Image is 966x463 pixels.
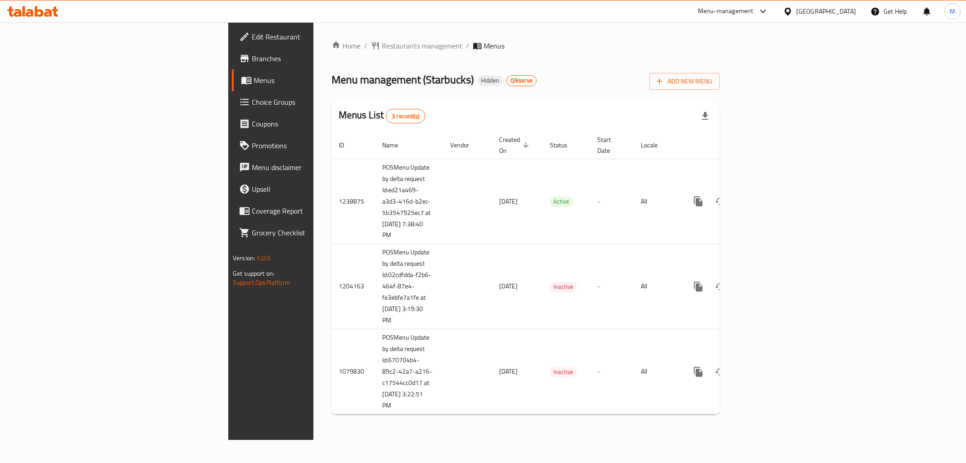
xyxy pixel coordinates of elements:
[649,73,720,90] button: Add New Menu
[332,40,720,51] nav: breadcrumb
[634,329,680,414] td: All
[375,329,443,414] td: POSMenu Update by delta request Id:670704b4-89c2-42a7-a216-c17544cc0d17 at [DATE] 3:22:51 PM
[254,75,382,86] span: Menus
[590,159,634,244] td: -
[698,6,754,17] div: Menu-management
[550,282,577,292] span: Inactive
[339,108,425,123] h2: Menus List
[687,361,709,383] button: more
[641,140,669,151] span: Locale
[950,6,955,16] span: M
[550,367,577,377] span: Inactive
[382,140,410,151] span: Name
[590,329,634,414] td: -
[634,159,680,244] td: All
[252,140,382,151] span: Promotions
[332,132,782,415] table: enhanced table
[709,361,731,383] button: Change Status
[680,132,782,159] th: Actions
[466,40,469,51] li: /
[256,252,270,264] span: 1.0.0
[232,48,389,69] a: Branches
[252,53,382,64] span: Branches
[597,134,623,156] span: Start Date
[687,190,709,212] button: more
[796,6,856,16] div: [GEOGRAPHIC_DATA]
[252,118,382,129] span: Coupons
[386,109,425,123] div: Total records count
[252,31,382,42] span: Edit Restaurant
[477,75,503,86] div: Hidden
[233,268,274,279] span: Get support on:
[499,134,532,156] span: Created On
[450,140,481,151] span: Vendor
[709,276,731,297] button: Change Status
[375,244,443,329] td: POSMenu Update by delta request Id:02cdfdda-f2b6-464f-87e4-fe3ebfe7a1fe at [DATE] 3:19:30 PM
[252,227,382,238] span: Grocery Checklist
[484,40,505,51] span: Menus
[332,69,474,90] span: Menu management ( Starbucks )
[657,76,712,87] span: Add New Menu
[232,69,389,91] a: Menus
[590,244,634,329] td: -
[232,200,389,222] a: Coverage Report
[687,276,709,297] button: more
[507,77,536,84] span: Qikserve
[550,196,573,207] span: Active
[339,140,356,151] span: ID
[477,77,503,84] span: Hidden
[233,252,255,264] span: Version:
[386,112,425,121] span: 3 record(s)
[233,277,290,288] a: Support.OpsPlatform
[634,244,680,329] td: All
[232,222,389,244] a: Grocery Checklist
[499,366,518,377] span: [DATE]
[382,40,462,51] span: Restaurants management
[252,205,382,216] span: Coverage Report
[694,105,716,127] div: Export file
[232,26,389,48] a: Edit Restaurant
[232,178,389,200] a: Upsell
[232,156,389,178] a: Menu disclaimer
[232,113,389,135] a: Coupons
[550,140,579,151] span: Status
[375,159,443,244] td: POSMenu Update by delta request Id:ed21a469-a3d3-416d-b2ec-5b3547925ec7 at [DATE] 7:38:40 PM
[232,135,389,156] a: Promotions
[499,280,518,292] span: [DATE]
[232,91,389,113] a: Choice Groups
[252,162,382,173] span: Menu disclaimer
[499,195,518,207] span: [DATE]
[252,97,382,107] span: Choice Groups
[371,40,462,51] a: Restaurants management
[252,184,382,195] span: Upsell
